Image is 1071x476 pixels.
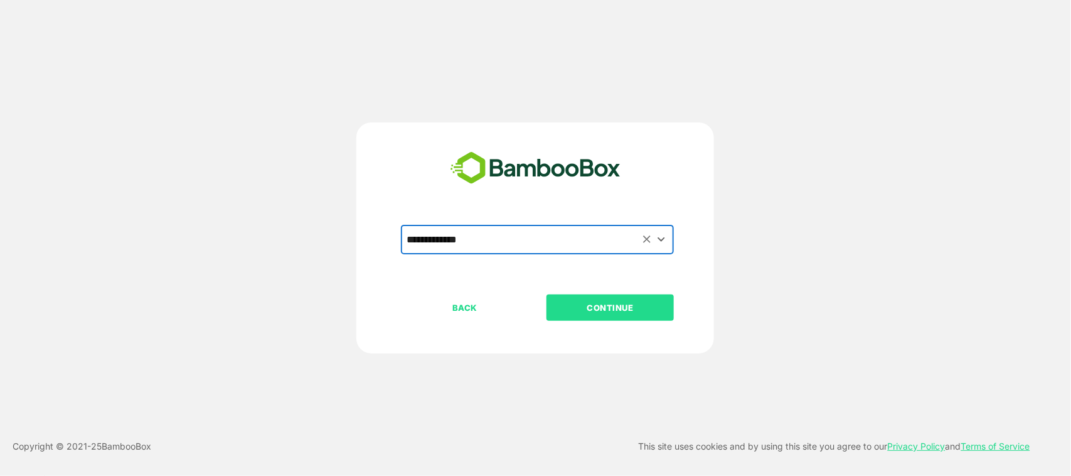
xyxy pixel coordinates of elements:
[13,439,151,454] p: Copyright © 2021- 25 BambooBox
[961,441,1030,452] a: Terms of Service
[888,441,946,452] a: Privacy Policy
[401,295,528,321] button: BACK
[639,232,654,247] button: Clear
[548,301,673,315] p: CONTINUE
[444,148,627,189] img: bamboobox
[653,231,669,248] button: Open
[402,301,528,315] p: BACK
[639,439,1030,454] p: This site uses cookies and by using this site you agree to our and
[546,295,674,321] button: CONTINUE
